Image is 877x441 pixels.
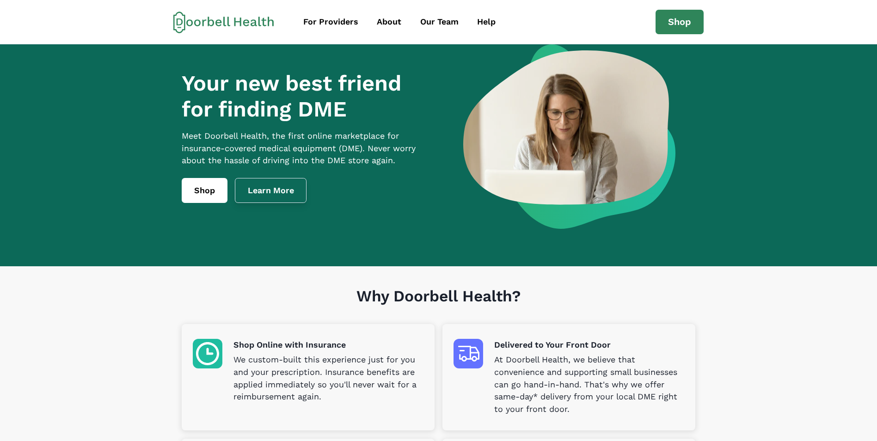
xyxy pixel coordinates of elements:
a: Shop [182,178,227,203]
a: Help [469,12,504,32]
p: Delivered to Your Front Door [494,339,684,351]
img: Delivered to Your Front Door icon [454,339,483,368]
a: For Providers [295,12,367,32]
img: a woman looking at a computer [463,44,675,229]
a: About [368,12,410,32]
a: Learn More [235,178,307,203]
div: Help [477,16,496,28]
img: Shop Online with Insurance icon [193,339,222,368]
a: Our Team [412,12,467,32]
div: About [377,16,401,28]
div: Our Team [420,16,459,28]
h1: Why Doorbell Health? [182,287,695,325]
h1: Your new best friend for finding DME [182,70,433,122]
div: For Providers [303,16,358,28]
p: Shop Online with Insurance [233,339,423,351]
a: Shop [656,10,704,35]
p: Meet Doorbell Health, the first online marketplace for insurance-covered medical equipment (DME).... [182,130,433,167]
p: We custom-built this experience just for you and your prescription. Insurance benefits are applie... [233,354,423,404]
p: At Doorbell Health, we believe that convenience and supporting small businesses can go hand-in-ha... [494,354,684,416]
